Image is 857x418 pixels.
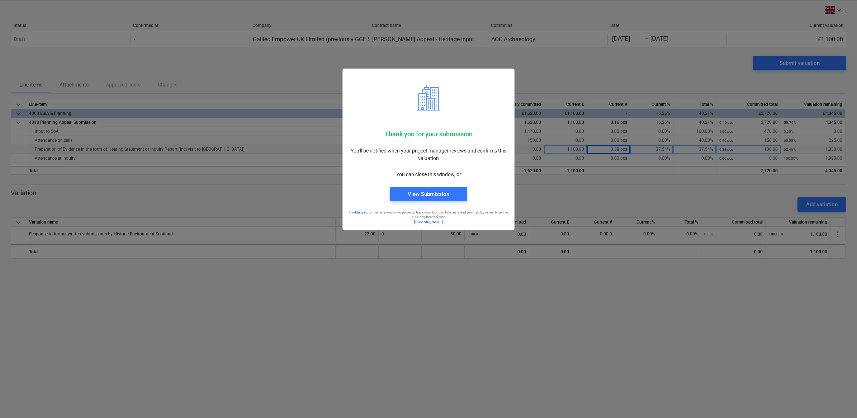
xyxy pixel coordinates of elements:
p: Thank you for your submission [349,130,508,138]
p: Use to manage your own projects, track your budget, forecasts and profitability in real time. For... [349,210,508,220]
p: You'll be notified when your project manager reviews and confirms this valuation [349,147,508,162]
button: View Submission [390,187,467,201]
a: Planyard [355,210,369,214]
p: You can close this window, or [349,171,508,178]
a: [DOMAIN_NAME] [414,220,443,224]
div: View Submission [408,189,449,199]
